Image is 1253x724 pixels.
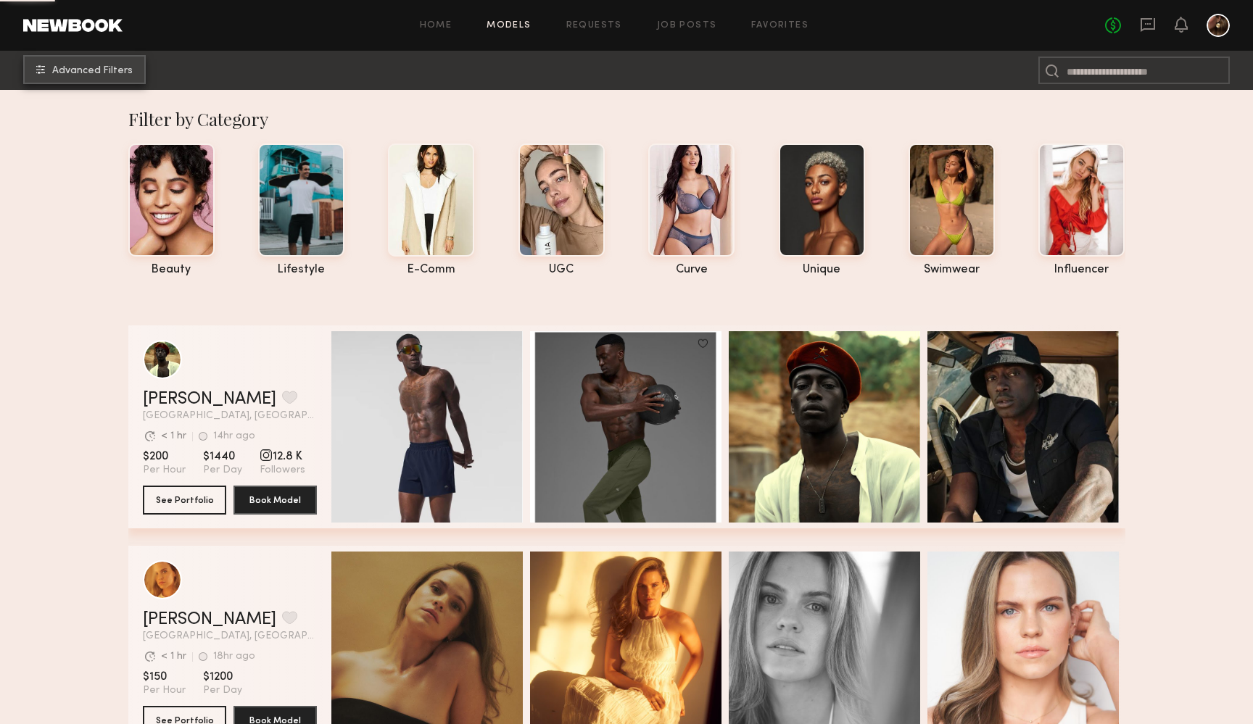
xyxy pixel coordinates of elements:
a: Job Posts [657,21,717,30]
span: 12.8 K [260,449,305,464]
a: Models [487,21,531,30]
div: 18hr ago [213,652,255,662]
span: $1200 [203,670,242,684]
div: UGC [518,264,605,276]
div: < 1 hr [161,652,186,662]
button: See Portfolio [143,486,226,515]
div: curve [648,264,735,276]
a: [PERSON_NAME] [143,391,276,408]
a: Favorites [751,21,809,30]
a: [PERSON_NAME] [143,611,276,628]
span: [GEOGRAPHIC_DATA], [GEOGRAPHIC_DATA] [143,411,317,421]
span: [GEOGRAPHIC_DATA], [GEOGRAPHIC_DATA] [143,631,317,641]
button: Book Model [233,486,317,515]
span: Advanced Filters [52,66,133,76]
div: e-comm [388,264,474,276]
div: beauty [128,264,215,276]
div: swimwear [909,264,995,276]
div: unique [779,264,865,276]
div: < 1 hr [161,431,186,441]
span: Per Day [203,464,242,477]
span: Followers [260,464,305,477]
span: Per Day [203,684,242,697]
div: Filter by Category [128,107,1125,130]
span: $200 [143,449,186,464]
span: $1440 [203,449,242,464]
a: Home [420,21,452,30]
a: Requests [566,21,622,30]
div: influencer [1038,264,1125,276]
button: Advanced Filters [23,55,146,84]
span: Per Hour [143,464,186,477]
span: Per Hour [143,684,186,697]
div: lifestyle [258,264,344,276]
div: 14hr ago [213,431,255,441]
span: $150 [143,670,186,684]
